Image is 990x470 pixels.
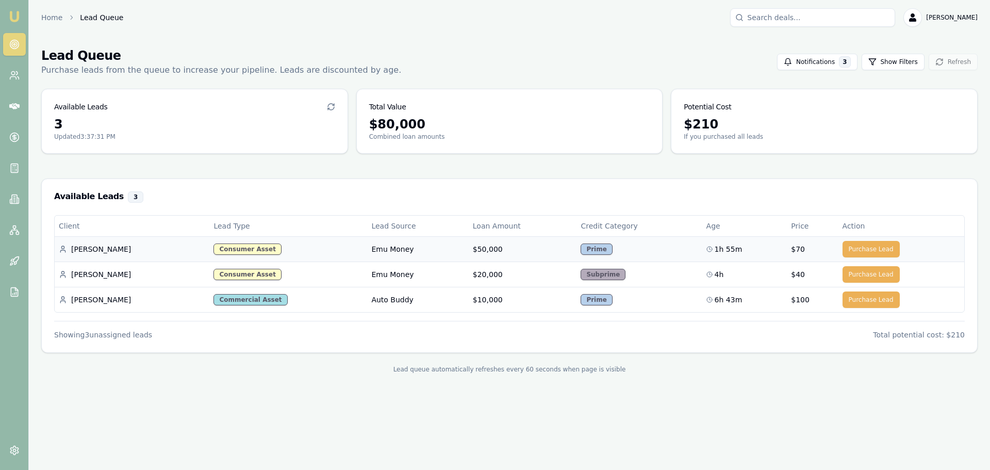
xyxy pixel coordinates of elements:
span: $70 [791,244,805,254]
p: If you purchased all leads [684,133,965,141]
td: $20,000 [469,262,577,287]
span: $100 [791,295,810,305]
td: Emu Money [367,262,468,287]
div: 3 [839,56,850,68]
div: [PERSON_NAME] [59,269,205,280]
div: Consumer Asset [213,269,281,280]
th: Age [702,216,787,236]
div: [PERSON_NAME] [59,244,205,254]
th: Lead Type [209,216,367,236]
div: Commercial Asset [213,294,287,305]
th: Client [55,216,209,236]
div: [PERSON_NAME] [59,295,205,305]
td: $10,000 [469,287,577,312]
h1: Lead Queue [41,47,401,64]
img: emu-icon-u.png [8,10,21,23]
span: Lead Queue [80,12,123,23]
span: $40 [791,269,805,280]
div: $ 80,000 [369,116,650,133]
a: Home [41,12,62,23]
td: Emu Money [367,236,468,262]
th: Loan Amount [469,216,577,236]
p: Combined loan amounts [369,133,650,141]
button: Show Filters [862,54,925,70]
div: 3 [54,116,335,133]
div: Total potential cost: $210 [873,330,965,340]
button: Notifications3 [777,54,857,70]
div: Subprime [581,269,625,280]
th: Action [838,216,964,236]
th: Credit Category [576,216,702,236]
div: Prime [581,294,612,305]
td: $50,000 [469,236,577,262]
div: Consumer Asset [213,244,281,255]
nav: breadcrumb [41,12,123,23]
div: Lead queue automatically refreshes every 60 seconds when page is visible [41,365,978,374]
td: Auto Buddy [367,287,468,312]
h3: Available Leads [54,191,965,203]
span: 4h [715,269,724,280]
button: Purchase Lead [843,241,900,257]
span: [PERSON_NAME] [926,13,978,22]
input: Search deals [730,8,895,27]
th: Price [787,216,838,236]
span: 1h 55m [715,244,742,254]
h3: Available Leads [54,102,108,112]
div: $ 210 [684,116,965,133]
button: Purchase Lead [843,291,900,308]
h3: Potential Cost [684,102,731,112]
th: Lead Source [367,216,468,236]
div: Prime [581,244,612,255]
span: 6h 43m [715,295,742,305]
p: Updated 3:37:31 PM [54,133,335,141]
button: Purchase Lead [843,266,900,283]
div: 3 [128,191,143,203]
h3: Total Value [369,102,406,112]
p: Purchase leads from the queue to increase your pipeline. Leads are discounted by age. [41,64,401,76]
div: Showing 3 unassigned lead s [54,330,152,340]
